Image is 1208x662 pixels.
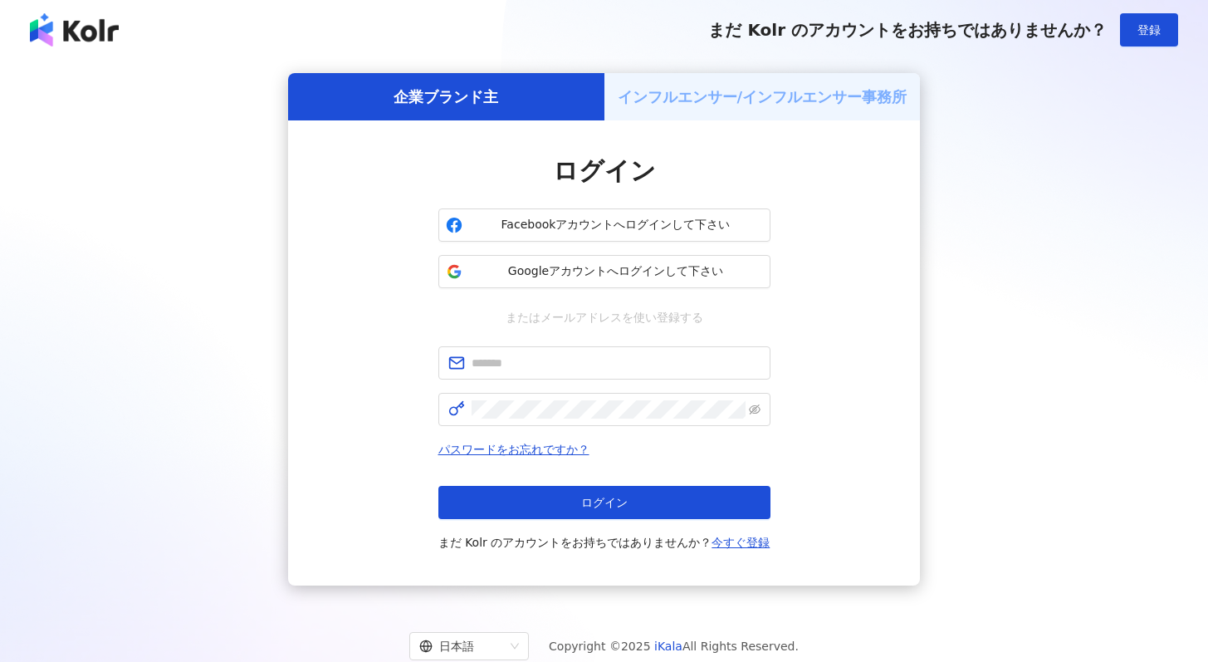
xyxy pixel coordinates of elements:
[438,208,770,242] button: Facebookアカウントへログインして下さい
[749,404,761,415] span: eye-invisible
[438,443,589,456] a: パスワードをお忘れですか？
[438,532,770,552] span: まだ Kolr のアカウントをお持ちではありませんか？
[712,536,770,549] a: 今すぐ登録
[438,255,770,288] button: Googleアカウントへログインして下さい
[494,308,715,326] span: またはメールアドレスを使い登録する
[469,263,763,280] span: Googleアカウントへログインして下さい
[438,486,770,519] button: ログイン
[394,86,498,107] h5: 企業ブランド主
[1137,23,1161,37] span: 登録
[654,640,682,653] a: iKala
[553,156,656,185] span: ログイン
[549,636,799,656] span: Copyright © 2025 All Rights Reserved.
[30,13,119,47] img: logo
[618,86,907,107] h5: インフルエンサー/インフルエンサー事務所
[1120,13,1178,47] button: 登録
[419,633,504,660] div: 日本語
[469,217,763,233] span: Facebookアカウントへログインして下さい
[708,20,1107,40] span: まだ Kolr のアカウントをお持ちではありませんか？
[581,496,628,509] span: ログイン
